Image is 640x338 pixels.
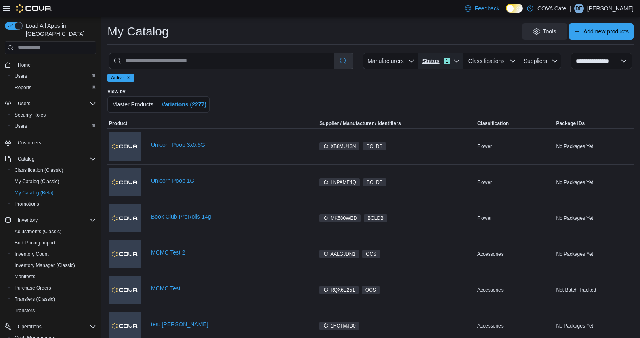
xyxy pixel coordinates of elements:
a: Book Club PreRolls 14g [151,213,316,220]
a: Adjustments (Classic) [11,227,65,236]
span: Product [109,120,127,127]
span: Add new products [583,27,629,35]
button: Promotions [8,198,99,210]
p: COVA Cafe [537,4,566,13]
span: Master Products [112,101,153,108]
span: Classification [477,120,509,127]
div: Accessories [476,285,554,295]
span: MK580WBD [319,214,361,222]
span: Users [11,121,96,131]
span: RQX6E251 [323,286,355,294]
span: BCLDB [366,143,382,150]
button: Home [2,59,99,71]
button: Users [8,71,99,82]
a: Inventory Manager (Classic) [11,261,78,270]
button: Inventory Manager (Classic) [8,260,99,271]
span: XB8MU13N [323,143,356,150]
span: Users [15,123,27,129]
a: Classification (Classic) [11,165,67,175]
span: Manifests [15,273,35,280]
span: MK580WBD [323,215,357,222]
div: No Packages Yet [555,177,634,187]
a: My Catalog (Classic) [11,177,63,186]
span: Transfers (Classic) [11,294,96,304]
button: Purchase Orders [8,282,99,294]
span: Package IDs [556,120,585,127]
input: Dark Mode [506,4,523,13]
span: Home [15,60,96,70]
button: Manifests [8,271,99,282]
a: Users [11,71,30,81]
span: AALGJDN1 [323,250,355,258]
span: Active [107,74,134,82]
a: Manifests [11,272,38,282]
div: Not Batch Tracked [555,285,634,295]
button: Master Products [107,96,158,113]
span: Classifications [468,58,504,64]
button: Inventory Count [8,248,99,260]
div: Flower [476,213,554,223]
span: 1HCTMJD0 [323,322,356,330]
span: Operations [15,322,96,332]
img: MCMC Test 2 [109,240,141,268]
button: Manufacturers [363,53,418,69]
span: Variations (2277) [162,101,206,108]
div: Flower [476,142,554,151]
a: Transfers (Classic) [11,294,58,304]
a: Unicorn Poop 1G [151,177,316,184]
button: Catalog [15,154,38,164]
span: Catalog [18,156,34,162]
span: Classification (Classic) [11,165,96,175]
span: LNPAMF4Q [323,179,356,186]
button: Add new products [569,23,634,40]
span: OCS [366,250,376,258]
button: Security Roles [8,109,99,121]
span: Users [11,71,96,81]
a: test [PERSON_NAME] [151,321,316,328]
button: Suppliers [519,53,561,69]
span: BCLDB [367,215,384,222]
button: Users [15,99,34,108]
button: Users [2,98,99,109]
span: Supplier / Manufacturer / Identifiers [319,120,401,127]
p: | [569,4,571,13]
span: Customers [15,138,96,148]
span: Adjustments (Classic) [11,227,96,236]
img: Unicorn Poop 3x0.5G [109,132,141,161]
span: 1 active filters [444,58,450,64]
a: MCMC Test 2 [151,249,316,256]
span: OCS [362,286,380,294]
span: My Catalog (Classic) [15,178,59,185]
span: BCLDB [364,214,387,222]
span: Customers [18,140,41,146]
span: XB8MU13N [319,142,359,150]
button: Catalog [2,153,99,165]
span: My Catalog (Classic) [11,177,96,186]
button: Bulk Pricing Import [8,237,99,248]
label: View by [107,88,125,95]
span: Manufacturers [367,58,403,64]
span: Active [111,74,124,81]
div: No Packages Yet [555,142,634,151]
button: Customers [2,137,99,148]
button: Transfers (Classic) [8,294,99,305]
span: Transfers [15,307,35,314]
span: BCLDB [363,178,386,186]
a: Promotions [11,199,42,209]
a: Purchase Orders [11,283,55,293]
span: Inventory Count [11,249,96,259]
span: Home [18,62,31,68]
span: Reports [15,84,31,91]
span: RQX6E251 [319,286,359,294]
span: Status [421,57,441,65]
span: Operations [18,323,42,330]
span: Inventory [15,215,96,225]
button: Operations [15,322,45,332]
span: Suppliers [524,58,547,64]
span: My Catalog (Beta) [15,190,54,196]
button: Adjustments (Classic) [8,226,99,237]
button: Reports [8,82,99,93]
span: Inventory [18,217,38,223]
button: Tools [522,23,567,40]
